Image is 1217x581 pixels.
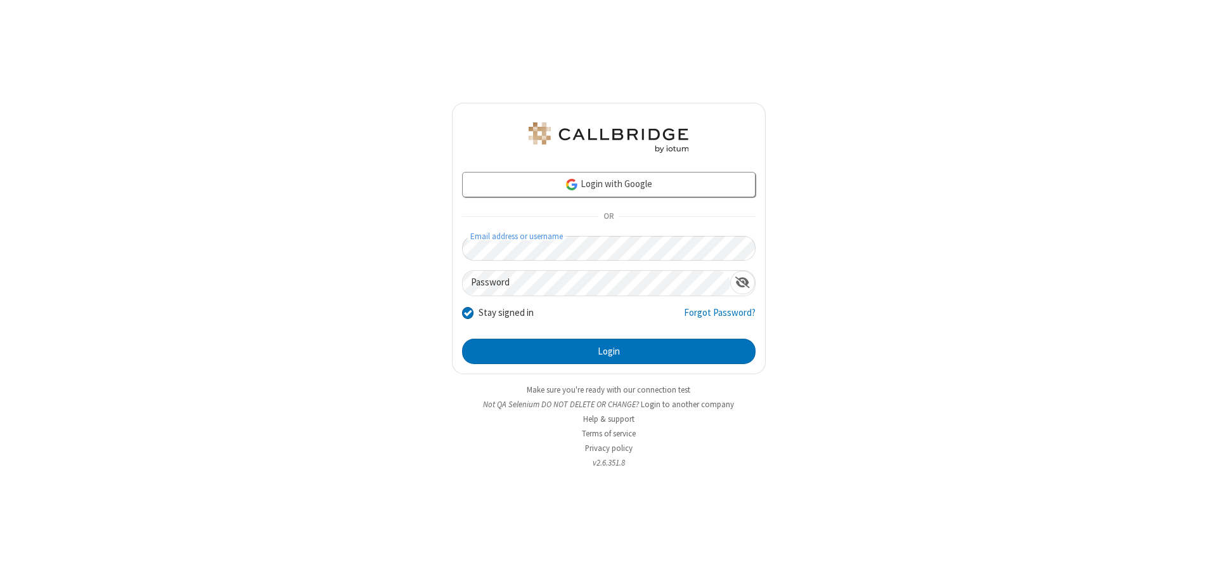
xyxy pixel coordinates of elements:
label: Stay signed in [479,306,534,320]
a: Forgot Password? [684,306,756,330]
a: Login with Google [462,172,756,197]
li: v2.6.351.8 [452,457,766,469]
button: Login [462,339,756,364]
a: Terms of service [582,428,636,439]
img: QA Selenium DO NOT DELETE OR CHANGE [526,122,691,153]
a: Privacy policy [585,443,633,454]
input: Email address or username [462,236,756,261]
span: OR [598,208,619,226]
a: Help & support [583,414,634,424]
a: Make sure you're ready with our connection test [527,384,690,395]
button: Login to another company [641,398,734,410]
div: Show password [730,271,755,294]
input: Password [463,271,730,296]
img: google-icon.png [565,178,579,192]
li: Not QA Selenium DO NOT DELETE OR CHANGE? [452,398,766,410]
